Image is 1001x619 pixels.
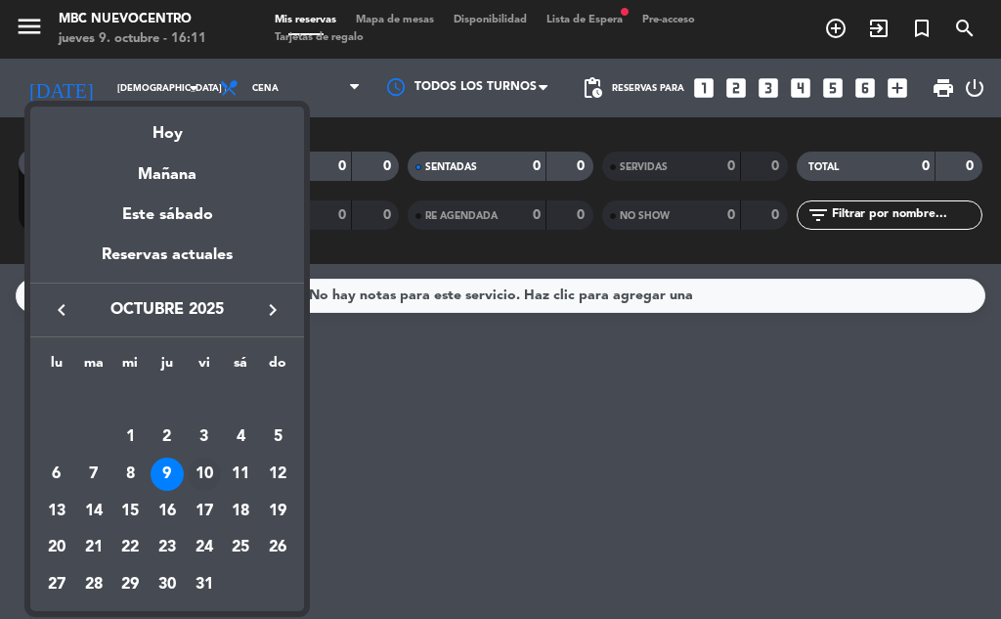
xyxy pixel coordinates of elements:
[75,456,112,493] td: 7 de octubre de 2025
[186,352,223,382] th: viernes
[186,456,223,493] td: 10 de octubre de 2025
[151,458,184,491] div: 9
[38,530,75,567] td: 20 de octubre de 2025
[223,352,260,382] th: sábado
[188,568,221,601] div: 31
[75,352,112,382] th: martes
[44,297,79,323] button: keyboard_arrow_left
[38,382,296,420] td: OCT.
[30,188,304,243] div: Este sábado
[40,458,73,491] div: 6
[111,530,149,567] td: 22 de octubre de 2025
[151,495,184,528] div: 16
[224,495,257,528] div: 18
[40,532,73,565] div: 20
[223,530,260,567] td: 25 de octubre de 2025
[75,566,112,603] td: 28 de octubre de 2025
[75,530,112,567] td: 21 de octubre de 2025
[40,568,73,601] div: 27
[186,420,223,457] td: 3 de octubre de 2025
[223,420,260,457] td: 4 de octubre de 2025
[77,458,110,491] div: 7
[224,532,257,565] div: 25
[38,456,75,493] td: 6 de octubre de 2025
[149,420,186,457] td: 2 de octubre de 2025
[259,420,296,457] td: 5 de octubre de 2025
[113,458,147,491] div: 8
[113,495,147,528] div: 15
[151,532,184,565] div: 23
[111,566,149,603] td: 29 de octubre de 2025
[75,493,112,530] td: 14 de octubre de 2025
[40,495,73,528] div: 13
[113,532,147,565] div: 22
[113,568,147,601] div: 29
[38,566,75,603] td: 27 de octubre de 2025
[151,420,184,454] div: 2
[77,532,110,565] div: 21
[261,532,294,565] div: 26
[77,568,110,601] div: 28
[38,493,75,530] td: 13 de octubre de 2025
[224,458,257,491] div: 11
[77,495,110,528] div: 14
[188,420,221,454] div: 3
[149,456,186,493] td: 9 de octubre de 2025
[224,420,257,454] div: 4
[38,352,75,382] th: lunes
[111,352,149,382] th: miércoles
[50,298,73,322] i: keyboard_arrow_left
[259,530,296,567] td: 26 de octubre de 2025
[223,456,260,493] td: 11 de octubre de 2025
[261,458,294,491] div: 12
[223,493,260,530] td: 18 de octubre de 2025
[30,148,304,188] div: Mañana
[259,352,296,382] th: domingo
[149,493,186,530] td: 16 de octubre de 2025
[79,297,255,323] span: octubre 2025
[30,107,304,147] div: Hoy
[111,493,149,530] td: 15 de octubre de 2025
[149,352,186,382] th: jueves
[186,530,223,567] td: 24 de octubre de 2025
[30,243,304,283] div: Reservas actuales
[261,495,294,528] div: 19
[188,532,221,565] div: 24
[259,456,296,493] td: 12 de octubre de 2025
[113,420,147,454] div: 1
[261,420,294,454] div: 5
[259,493,296,530] td: 19 de octubre de 2025
[111,456,149,493] td: 8 de octubre de 2025
[255,297,290,323] button: keyboard_arrow_right
[188,458,221,491] div: 10
[261,298,284,322] i: keyboard_arrow_right
[111,420,149,457] td: 1 de octubre de 2025
[188,495,221,528] div: 17
[149,530,186,567] td: 23 de octubre de 2025
[149,566,186,603] td: 30 de octubre de 2025
[151,568,184,601] div: 30
[186,493,223,530] td: 17 de octubre de 2025
[186,566,223,603] td: 31 de octubre de 2025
